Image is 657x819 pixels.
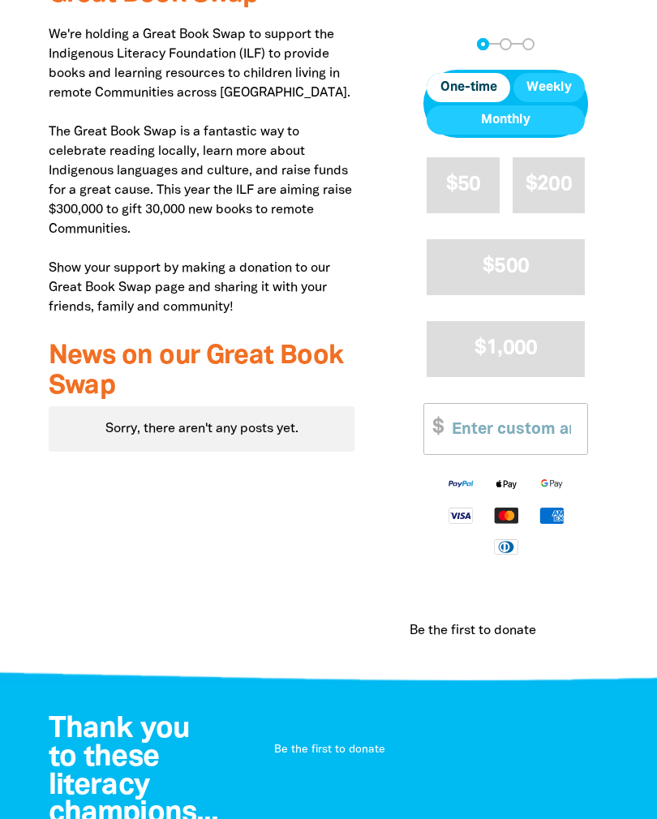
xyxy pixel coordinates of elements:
button: Navigate to step 2 of 3 to enter your details [500,38,512,50]
div: Donation stream [403,602,608,660]
button: $50 [427,157,499,213]
img: Google Pay logo [529,474,574,493]
button: $200 [513,157,585,213]
span: Monthly [481,110,530,130]
button: $500 [427,239,585,295]
div: Donation stream [268,732,592,768]
p: We're holding a Great Book Swap to support the Indigenous Literacy Foundation (ILF) to provide bo... [49,25,354,317]
button: Weekly [513,73,585,102]
p: Be the first to donate [274,742,586,758]
img: Mastercard logo [483,506,529,525]
div: Available payment methods [423,461,588,568]
img: Visa logo [438,506,483,525]
span: $ [424,404,444,453]
button: Navigate to step 1 of 3 to enter your donation amount [477,38,489,50]
img: Diners Club logo [483,538,529,556]
img: Paypal logo [438,474,483,493]
input: Enter custom amount [440,404,587,453]
div: Donation frequency [423,70,588,138]
span: $50 [446,175,481,194]
span: $1,000 [474,339,538,358]
span: One-time [440,78,497,97]
div: Sorry, there aren't any posts yet. [49,406,354,452]
button: $1,000 [427,321,585,377]
button: One-time [427,73,509,102]
button: Monthly [427,105,585,135]
div: Paginated content [268,732,592,768]
span: Weekly [526,78,572,97]
div: Paginated content [49,406,354,452]
button: Navigate to step 3 of 3 to enter your payment details [522,38,535,50]
img: American Express logo [529,506,574,525]
h3: News on our Great Book Swap [49,341,354,401]
img: Apple Pay logo [483,474,529,493]
span: $200 [526,175,572,194]
span: $500 [483,257,529,276]
p: Be the first to donate [410,621,536,641]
